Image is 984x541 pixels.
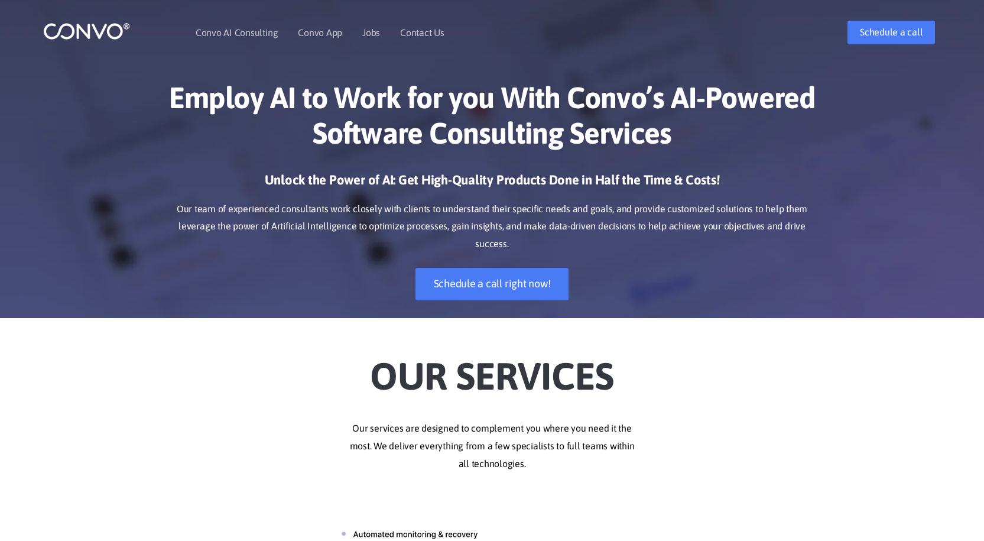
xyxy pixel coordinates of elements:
img: logo_1.png [43,22,130,40]
p: Our services are designed to complement you where you need it the most. We deliver everything fro... [164,420,820,473]
a: Jobs [362,28,380,37]
p: Our team of experienced consultants work closely with clients to understand their specific needs ... [164,200,820,254]
h1: Employ AI to Work for you With Convo’s AI-Powered Software Consulting Services [164,80,820,160]
a: Schedule a call [847,21,935,44]
a: Schedule a call right now! [415,268,569,300]
h2: Our Services [164,336,820,402]
a: Convo App [298,28,342,37]
h3: Unlock the Power of AI: Get High-Quality Products Done in Half the Time & Costs! [164,171,820,197]
a: Contact Us [400,28,444,37]
a: Convo AI Consulting [196,28,278,37]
